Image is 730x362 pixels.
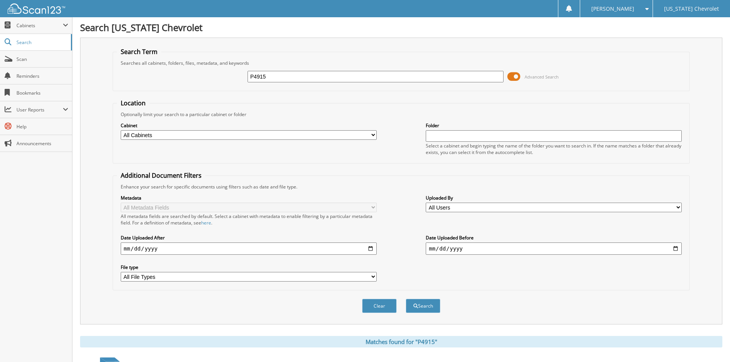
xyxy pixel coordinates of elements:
span: Cabinets [16,22,63,29]
span: Help [16,123,68,130]
span: Bookmarks [16,90,68,96]
label: Date Uploaded After [121,234,377,241]
span: [PERSON_NAME] [591,7,634,11]
span: Scan [16,56,68,62]
legend: Search Term [117,48,161,56]
div: Optionally limit your search to a particular cabinet or folder [117,111,686,118]
span: [US_STATE] Chevrolet [664,7,719,11]
legend: Additional Document Filters [117,171,205,180]
img: scan123-logo-white.svg [8,3,65,14]
input: end [426,242,682,255]
label: Metadata [121,195,377,201]
button: Search [406,299,440,313]
h1: Search [US_STATE] Chevrolet [80,21,722,34]
div: Enhance your search for specific documents using filters such as date and file type. [117,183,686,190]
span: Reminders [16,73,68,79]
div: Searches all cabinets, folders, files, metadata, and keywords [117,60,686,66]
label: Cabinet [121,122,377,129]
span: Announcements [16,140,68,147]
div: Select a cabinet and begin typing the name of the folder you want to search in. If the name match... [426,143,682,156]
label: File type [121,264,377,270]
a: here [201,219,211,226]
span: Advanced Search [525,74,559,80]
div: Matches found for "P4915" [80,336,722,347]
span: Search [16,39,67,46]
button: Clear [362,299,397,313]
span: User Reports [16,106,63,113]
label: Uploaded By [426,195,682,201]
div: All metadata fields are searched by default. Select a cabinet with metadata to enable filtering b... [121,213,377,226]
legend: Location [117,99,149,107]
label: Date Uploaded Before [426,234,682,241]
input: start [121,242,377,255]
label: Folder [426,122,682,129]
